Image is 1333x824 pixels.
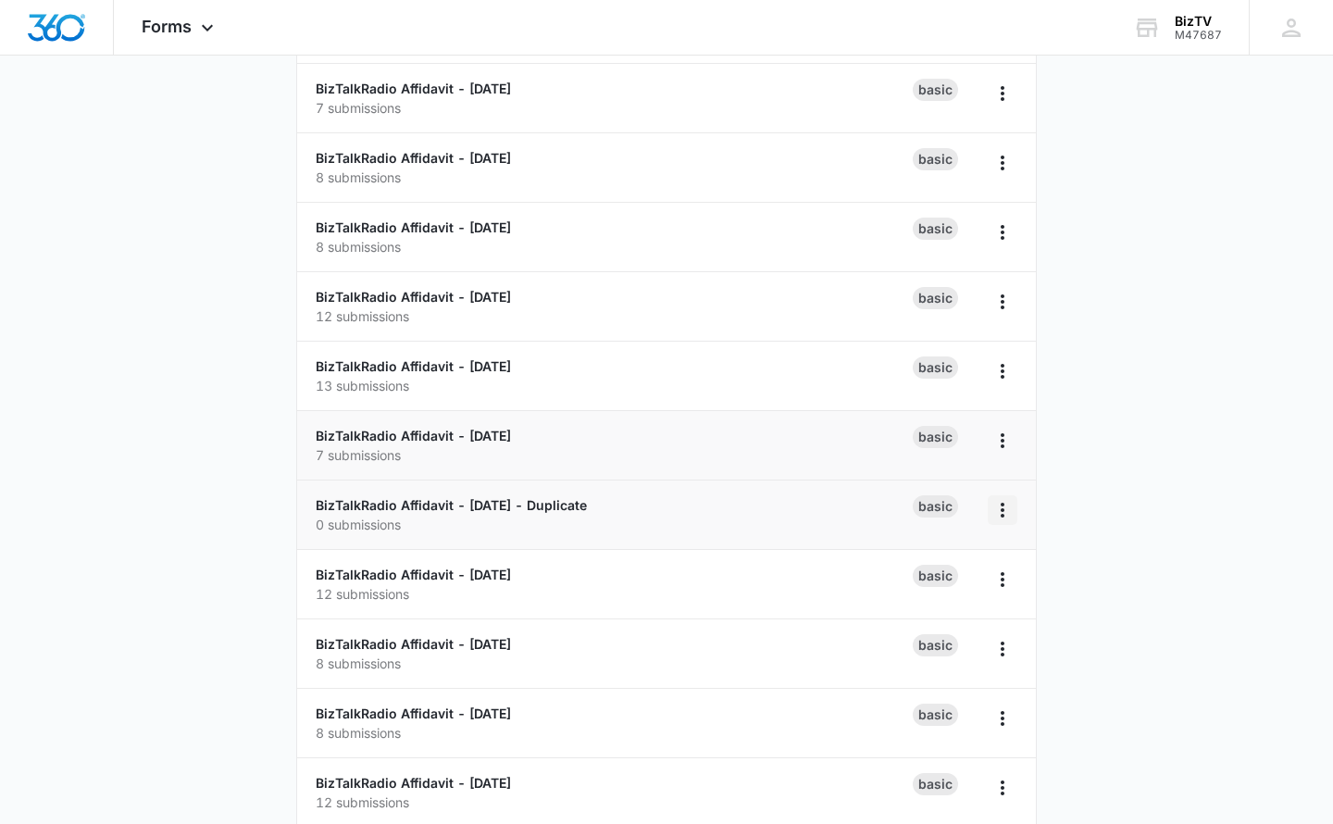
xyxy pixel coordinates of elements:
[316,219,511,235] a: BizTalkRadio Affidavit - [DATE]
[913,426,958,448] div: Basic
[913,495,958,518] div: Basic
[316,636,511,652] a: BizTalkRadio Affidavit - [DATE]
[316,584,913,604] p: 12 submissions
[913,773,958,795] div: Basic
[316,515,913,534] p: 0 submissions
[142,17,192,36] span: Forms
[316,497,587,513] a: BizTalkRadio Affidavit - [DATE] - Duplicate
[988,356,1017,386] button: Overflow Menu
[913,148,958,170] div: Basic
[316,150,511,166] a: BizTalkRadio Affidavit - [DATE]
[988,704,1017,733] button: Overflow Menu
[913,565,958,587] div: Basic
[316,98,913,118] p: 7 submissions
[316,723,913,743] p: 8 submissions
[913,634,958,656] div: Basic
[316,168,913,187] p: 8 submissions
[988,287,1017,317] button: Overflow Menu
[316,306,913,326] p: 12 submissions
[913,79,958,101] div: Basic
[913,287,958,309] div: Basic
[316,289,511,305] a: BizTalkRadio Affidavit - [DATE]
[316,445,913,465] p: 7 submissions
[316,567,511,582] a: BizTalkRadio Affidavit - [DATE]
[1175,14,1222,29] div: account name
[316,376,913,395] p: 13 submissions
[316,237,913,256] p: 8 submissions
[913,218,958,240] div: Basic
[913,704,958,726] div: Basic
[988,495,1017,525] button: Overflow Menu
[913,356,958,379] div: Basic
[988,634,1017,664] button: Overflow Menu
[988,426,1017,456] button: Overflow Menu
[316,428,511,443] a: BizTalkRadio Affidavit - [DATE]
[316,775,511,791] a: BizTalkRadio Affidavit - [DATE]
[316,654,913,673] p: 8 submissions
[1175,29,1222,42] div: account id
[988,79,1017,108] button: Overflow Menu
[988,565,1017,594] button: Overflow Menu
[988,148,1017,178] button: Overflow Menu
[316,705,511,721] a: BizTalkRadio Affidavit - [DATE]
[988,218,1017,247] button: Overflow Menu
[316,358,511,374] a: BizTalkRadio Affidavit - [DATE]
[988,773,1017,803] button: Overflow Menu
[316,81,511,96] a: BizTalkRadio Affidavit - [DATE]
[316,793,913,812] p: 12 submissions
